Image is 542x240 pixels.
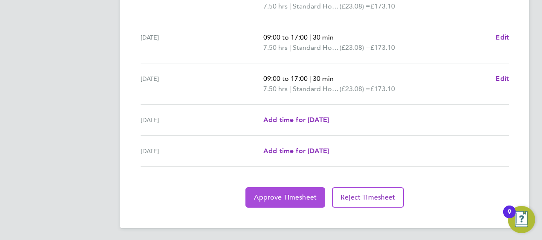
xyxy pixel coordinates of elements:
[263,33,308,41] span: 09:00 to 17:00
[370,43,395,51] span: £173.10
[332,187,404,208] button: Reject Timesheet
[496,32,509,43] a: Edit
[141,32,263,53] div: [DATE]
[141,74,263,94] div: [DATE]
[263,74,308,83] span: 09:00 to 17:00
[496,74,509,84] a: Edit
[263,85,288,93] span: 7.50 hrs
[496,33,509,41] span: Edit
[141,146,263,156] div: [DATE]
[263,2,288,10] span: 7.50 hrs
[313,33,334,41] span: 30 min
[289,85,291,93] span: |
[309,33,311,41] span: |
[263,147,329,155] span: Add time for [DATE]
[313,74,334,83] span: 30 min
[289,43,291,51] span: |
[293,1,340,11] span: Standard Hourly
[141,115,263,125] div: [DATE]
[340,193,395,202] span: Reject Timesheet
[309,74,311,83] span: |
[508,206,535,233] button: Open Resource Center, 9 new notifications
[263,115,329,125] a: Add time for [DATE]
[263,43,288,51] span: 7.50 hrs
[245,187,325,208] button: Approve Timesheet
[370,2,395,10] span: £173.10
[289,2,291,10] span: |
[507,212,511,223] div: 9
[340,2,370,10] span: (£23.08) =
[254,193,317,202] span: Approve Timesheet
[370,85,395,93] span: £173.10
[496,74,509,83] span: Edit
[293,43,340,53] span: Standard Hourly
[263,116,329,124] span: Add time for [DATE]
[340,85,370,93] span: (£23.08) =
[263,146,329,156] a: Add time for [DATE]
[340,43,370,51] span: (£23.08) =
[293,84,340,94] span: Standard Hourly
